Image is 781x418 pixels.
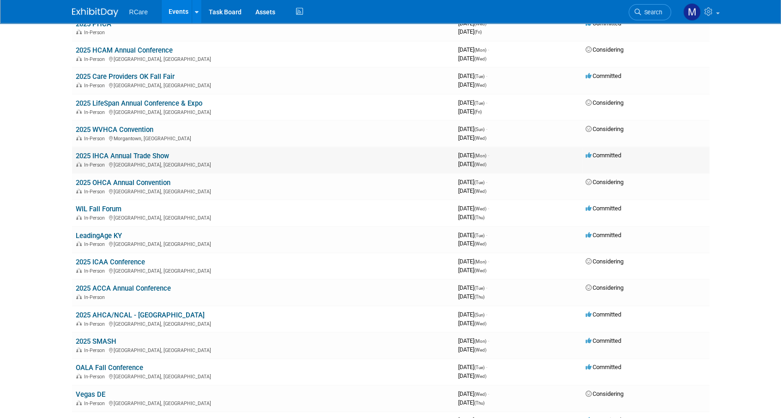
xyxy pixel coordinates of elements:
img: In-Person Event [76,268,82,273]
span: [DATE] [458,187,486,194]
div: [GEOGRAPHIC_DATA], [GEOGRAPHIC_DATA] [76,161,451,168]
span: [DATE] [458,232,487,239]
span: (Wed) [474,392,486,397]
span: (Fri) [474,109,482,114]
img: In-Person Event [76,374,82,378]
span: (Wed) [474,206,486,211]
div: [GEOGRAPHIC_DATA], [GEOGRAPHIC_DATA] [76,399,451,406]
div: Morgantown, [GEOGRAPHIC_DATA] [76,134,451,142]
div: [GEOGRAPHIC_DATA], [GEOGRAPHIC_DATA] [76,320,451,327]
span: (Wed) [474,321,486,326]
img: In-Person Event [76,400,82,405]
span: [DATE] [458,320,486,327]
span: - [486,311,487,318]
span: (Mon) [474,339,486,344]
span: [DATE] [458,364,487,370]
span: [DATE] [458,179,487,185]
a: 2025 WVHCA Convention [76,125,153,134]
span: - [488,337,489,344]
a: 2025 ICAA Conference [76,258,145,266]
span: - [486,72,487,79]
span: (Wed) [474,136,486,141]
span: In-Person [84,189,108,195]
span: Considering [586,179,624,185]
span: [DATE] [458,311,487,318]
span: Committed [586,20,621,27]
a: Search [629,4,671,20]
div: [GEOGRAPHIC_DATA], [GEOGRAPHIC_DATA] [76,240,451,247]
a: Vegas DE [76,390,105,399]
img: In-Person Event [76,162,82,167]
span: [DATE] [458,205,489,212]
img: Mike Andolina [683,3,701,21]
a: 2025 Care Providers OK Fall Fair [76,72,175,81]
span: [DATE] [458,161,486,167]
span: (Tue) [474,365,484,370]
span: In-Person [84,56,108,62]
span: (Mon) [474,48,486,53]
img: In-Person Event [76,215,82,220]
span: Considering [586,46,624,53]
span: In-Person [84,136,108,142]
img: In-Person Event [76,30,82,34]
span: (Fri) [474,30,482,35]
span: In-Person [84,294,108,300]
span: (Sun) [474,312,484,317]
span: (Wed) [474,189,486,194]
a: 2025 OHCA Annual Convention [76,179,170,187]
span: Considering [586,125,624,132]
span: [DATE] [458,152,489,159]
span: (Thu) [474,400,484,406]
span: [DATE] [458,399,484,406]
span: [DATE] [458,240,486,247]
img: In-Person Event [76,189,82,193]
span: Considering [586,99,624,106]
span: - [486,125,487,132]
span: In-Person [84,374,108,380]
span: Considering [586,258,624,265]
div: [GEOGRAPHIC_DATA], [GEOGRAPHIC_DATA] [76,372,451,380]
span: Committed [586,311,621,318]
span: Committed [586,205,621,212]
span: Considering [586,390,624,397]
span: (Sun) [474,127,484,132]
span: - [486,99,487,106]
span: In-Person [84,241,108,247]
span: In-Person [84,30,108,36]
a: 2025 IHCA Annual Trade Show [76,152,169,160]
div: [GEOGRAPHIC_DATA], [GEOGRAPHIC_DATA] [76,346,451,353]
span: [DATE] [458,258,489,265]
span: [DATE] [458,284,487,291]
span: (Wed) [474,162,486,167]
span: Committed [586,232,621,239]
img: In-Person Event [76,321,82,326]
a: 2025 HCAM Annual Conference [76,46,173,54]
span: [DATE] [458,28,482,35]
span: Considering [586,284,624,291]
span: Committed [586,152,621,159]
span: In-Person [84,321,108,327]
a: 2025 SMASH [76,337,116,346]
span: Search [641,9,662,16]
span: [DATE] [458,390,489,397]
a: 2025 LifeSpan Annual Conference & Expo [76,99,202,107]
div: [GEOGRAPHIC_DATA], [GEOGRAPHIC_DATA] [76,108,451,115]
img: In-Person Event [76,109,82,114]
span: [DATE] [458,72,487,79]
span: - [486,179,487,185]
span: [DATE] [458,125,487,132]
a: OALA Fall Conference [76,364,143,372]
span: (Tue) [474,74,484,79]
a: 2025 ACCA Annual Conference [76,284,171,293]
img: In-Person Event [76,56,82,61]
span: (Wed) [474,374,486,379]
span: - [486,364,487,370]
img: ExhibitDay [72,8,118,17]
span: (Wed) [474,21,486,26]
div: [GEOGRAPHIC_DATA], [GEOGRAPHIC_DATA] [76,214,451,221]
span: [DATE] [458,293,484,300]
span: [DATE] [458,20,489,27]
span: - [488,258,489,265]
a: LeadingAge KY [76,232,122,240]
span: In-Person [84,400,108,406]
